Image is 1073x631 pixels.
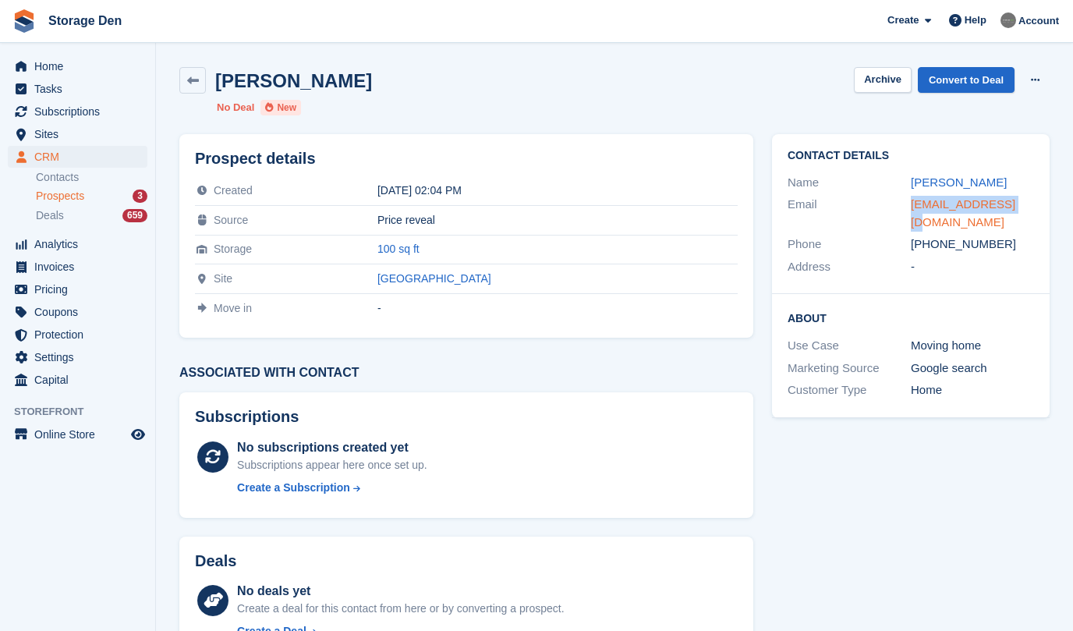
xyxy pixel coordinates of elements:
a: Contacts [36,170,147,185]
span: Invoices [34,256,128,278]
h2: Contact Details [788,150,1034,162]
a: Convert to Deal [918,67,1015,93]
h2: [PERSON_NAME] [215,70,372,91]
div: Google search [911,360,1034,378]
div: [PHONE_NUMBER] [911,236,1034,253]
a: Create a Subscription [237,480,427,496]
div: Moving home [911,337,1034,355]
a: [EMAIL_ADDRESS][DOMAIN_NAME] [911,197,1015,229]
a: menu [8,424,147,445]
img: stora-icon-8386f47178a22dfd0bd8f6a31ec36ba5ce8667c1dd55bd0f319d3a0aa187defe.svg [12,9,36,33]
div: Use Case [788,337,911,355]
div: Price reveal [377,214,738,226]
div: Create a deal for this contact from here or by converting a prospect. [237,601,564,617]
div: Phone [788,236,911,253]
h3: Associated with contact [179,366,753,380]
a: [PERSON_NAME] [911,175,1007,189]
a: menu [8,346,147,368]
a: [GEOGRAPHIC_DATA] [377,272,491,285]
a: menu [8,123,147,145]
span: Tasks [34,78,128,100]
li: No Deal [217,100,254,115]
img: Brian Barbour [1000,12,1016,28]
h2: Subscriptions [195,408,738,426]
span: Online Store [34,424,128,445]
span: Subscriptions [34,101,128,122]
div: No subscriptions created yet [237,438,427,457]
span: Storefront [14,404,155,420]
div: Customer Type [788,381,911,399]
div: Create a Subscription [237,480,350,496]
span: Analytics [34,233,128,255]
div: 3 [133,190,147,203]
h2: Deals [195,552,236,570]
span: Pricing [34,278,128,300]
span: Site [214,272,232,285]
a: menu [8,233,147,255]
a: menu [8,301,147,323]
span: Created [214,184,253,197]
span: Move in [214,302,252,314]
span: Create [887,12,919,28]
div: 659 [122,209,147,222]
a: 100 sq ft [377,243,420,255]
span: Account [1018,13,1059,29]
span: Storage [214,243,252,255]
h2: About [788,310,1034,325]
div: Subscriptions appear here once set up. [237,457,427,473]
div: No deals yet [237,582,564,601]
span: Source [214,214,248,226]
button: Archive [854,67,912,93]
div: - [911,258,1034,276]
a: menu [8,78,147,100]
span: Sites [34,123,128,145]
span: Prospects [36,189,84,204]
a: menu [8,278,147,300]
a: Storage Den [42,8,128,34]
a: Preview store [129,425,147,444]
span: CRM [34,146,128,168]
span: Help [965,12,986,28]
a: Deals 659 [36,207,147,224]
a: menu [8,55,147,77]
div: Home [911,381,1034,399]
a: menu [8,101,147,122]
div: Marketing Source [788,360,911,378]
li: New [260,100,301,115]
h2: Prospect details [195,150,738,168]
div: Name [788,174,911,192]
span: Home [34,55,128,77]
div: Address [788,258,911,276]
div: [DATE] 02:04 PM [377,184,738,197]
a: Prospects 3 [36,188,147,204]
span: Settings [34,346,128,368]
div: Email [788,196,911,231]
span: Coupons [34,301,128,323]
span: Protection [34,324,128,346]
a: menu [8,369,147,391]
div: - [377,302,738,314]
a: menu [8,256,147,278]
span: Deals [36,208,64,223]
span: Capital [34,369,128,391]
a: menu [8,324,147,346]
a: menu [8,146,147,168]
